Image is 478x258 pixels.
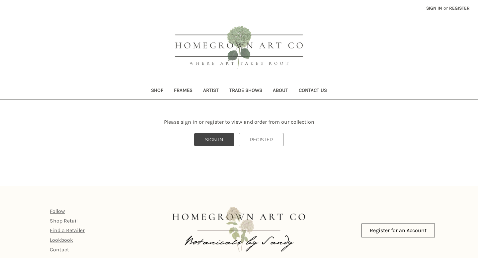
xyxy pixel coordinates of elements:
[443,5,448,12] span: or
[198,83,224,99] a: Artist
[50,237,73,243] a: Lookbook
[361,224,435,237] a: Register for an Account
[224,83,268,99] a: Trade Shows
[293,83,332,99] a: Contact Us
[239,133,284,146] a: REGISTER
[194,133,234,146] a: SIGN IN
[268,83,293,99] a: About
[50,208,65,214] a: Follow
[169,83,198,99] a: Frames
[50,246,69,253] a: Contact
[146,83,169,99] a: Shop
[50,227,85,233] a: Find a Retailer
[164,119,314,125] span: Please sign in or register to view and order from our collection
[164,19,314,78] img: HOMEGROWN ART CO
[50,218,78,224] a: Shop Retail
